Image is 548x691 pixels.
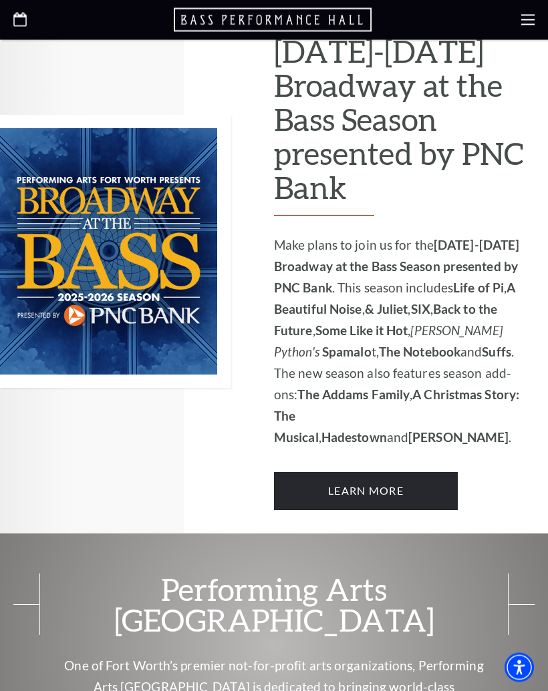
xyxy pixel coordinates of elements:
a: Open this option [13,13,27,28]
p: Make plans to join us for the . This season includes , , , , , , t, and . The new season also fea... [274,235,535,449]
strong: [PERSON_NAME] [408,430,509,445]
h2: [DATE]-[DATE] Broadway at the Bass Season presented by PNC Bank [274,35,535,216]
strong: Hadestown [321,430,387,445]
strong: Spamalo [322,344,372,360]
div: Accessibility Menu [505,653,534,682]
em: [PERSON_NAME] Python's [274,323,503,360]
strong: A Christmas Story: The Musical [274,387,519,445]
a: Open this option [174,7,374,33]
strong: The Addams Family [297,387,410,403]
strong: SIX [411,302,430,317]
strong: Suffs [482,344,511,360]
strong: The Notebook [379,344,460,360]
a: Learn More 2025-2026 Broadway at the Bass Season presented by PNC Bank [274,473,458,510]
strong: Life of Pi [453,280,504,296]
span: Performing Arts [GEOGRAPHIC_DATA] [39,574,509,636]
strong: & Juliet [365,302,408,317]
strong: [DATE]-[DATE] Broadway at the Bass Season presented by PNC Bank [274,238,519,296]
strong: Some Like it Hot [315,323,408,338]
